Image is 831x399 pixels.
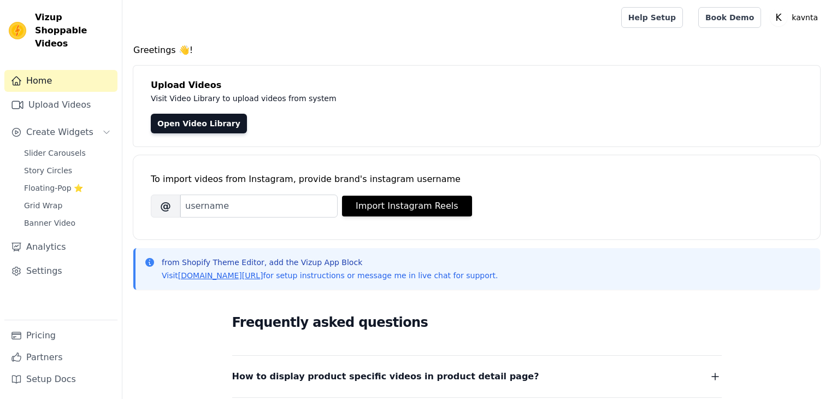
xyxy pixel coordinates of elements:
[151,79,803,92] h4: Upload Videos
[787,8,822,27] p: kavnta
[24,218,75,228] span: Banner Video
[4,368,117,390] a: Setup Docs
[17,215,117,231] a: Banner Video
[162,270,498,281] p: Visit for setup instructions or message me in live chat for support.
[151,114,247,133] a: Open Video Library
[342,196,472,216] button: Import Instagram Reels
[151,173,803,186] div: To import videos from Instagram, provide brand's instagram username
[162,257,498,268] p: from Shopify Theme Editor, add the Vizup App Block
[698,7,761,28] a: Book Demo
[4,325,117,347] a: Pricing
[133,44,820,57] h4: Greetings 👋!
[24,165,72,176] span: Story Circles
[4,70,117,92] a: Home
[35,11,113,50] span: Vizup Shoppable Videos
[17,145,117,161] a: Slider Carousels
[776,12,782,23] text: K
[4,121,117,143] button: Create Widgets
[26,126,93,139] span: Create Widgets
[232,369,722,384] button: How to display product specific videos in product detail page?
[151,195,180,218] span: @
[24,148,86,159] span: Slider Carousels
[17,198,117,213] a: Grid Wrap
[9,22,26,39] img: Vizup
[770,8,822,27] button: K kavnta
[17,180,117,196] a: Floating-Pop ⭐
[621,7,683,28] a: Help Setup
[24,200,62,211] span: Grid Wrap
[180,195,338,218] input: username
[151,92,640,105] p: Visit Video Library to upload videos from system
[4,236,117,258] a: Analytics
[17,163,117,178] a: Story Circles
[232,312,722,333] h2: Frequently asked questions
[178,271,263,280] a: [DOMAIN_NAME][URL]
[4,260,117,282] a: Settings
[4,94,117,116] a: Upload Videos
[4,347,117,368] a: Partners
[232,369,539,384] span: How to display product specific videos in product detail page?
[24,183,83,193] span: Floating-Pop ⭐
